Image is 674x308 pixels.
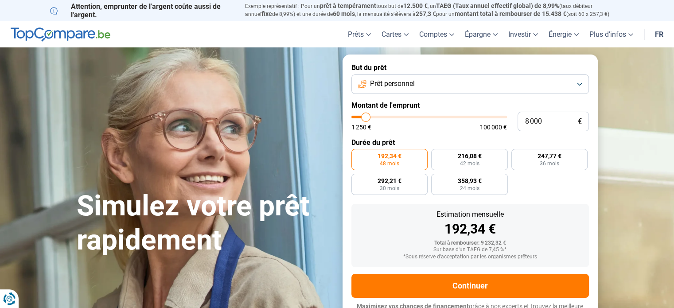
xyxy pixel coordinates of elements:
span: 1 250 € [351,124,371,130]
a: fr [650,21,669,47]
span: TAEG (Taux annuel effectif global) de 8,99% [436,2,559,9]
div: Sur base d'un TAEG de 7,45 %* [358,247,582,253]
a: Comptes [414,21,460,47]
span: 100 000 € [480,124,507,130]
span: 60 mois [333,10,355,17]
label: Montant de l'emprunt [351,101,589,109]
a: Cartes [376,21,414,47]
span: 48 mois [380,161,399,166]
a: Prêts [343,21,376,47]
h1: Simulez votre prêt rapidement [77,189,332,257]
span: 192,34 € [378,153,401,159]
span: montant total à rembourser de 15.438 € [455,10,566,17]
div: Estimation mensuelle [358,211,582,218]
img: TopCompare [11,27,110,42]
span: 358,93 € [457,178,481,184]
span: 42 mois [460,161,479,166]
div: *Sous réserve d'acceptation par les organismes prêteurs [358,254,582,260]
span: 216,08 € [457,153,481,159]
label: But du prêt [351,63,589,72]
span: 12.500 € [403,2,428,9]
a: Plus d'infos [584,21,639,47]
p: Attention, emprunter de l'argent coûte aussi de l'argent. [50,2,234,19]
span: 36 mois [540,161,559,166]
span: 30 mois [380,186,399,191]
span: 24 mois [460,186,479,191]
a: Énergie [543,21,584,47]
span: fixe [261,10,272,17]
div: Total à rembourser: 9 232,32 € [358,240,582,246]
button: Prêt personnel [351,74,589,94]
span: 292,21 € [378,178,401,184]
a: Investir [503,21,543,47]
div: 192,34 € [358,222,582,236]
span: prêt à tempérament [320,2,376,9]
p: Exemple représentatif : Pour un tous but de , un (taux débiteur annuel de 8,99%) et une durée de ... [245,2,624,18]
a: Épargne [460,21,503,47]
span: Prêt personnel [370,79,415,89]
label: Durée du prêt [351,138,589,147]
span: 257,3 € [416,10,436,17]
button: Continuer [351,274,589,298]
span: € [578,118,582,125]
span: 247,77 € [538,153,561,159]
